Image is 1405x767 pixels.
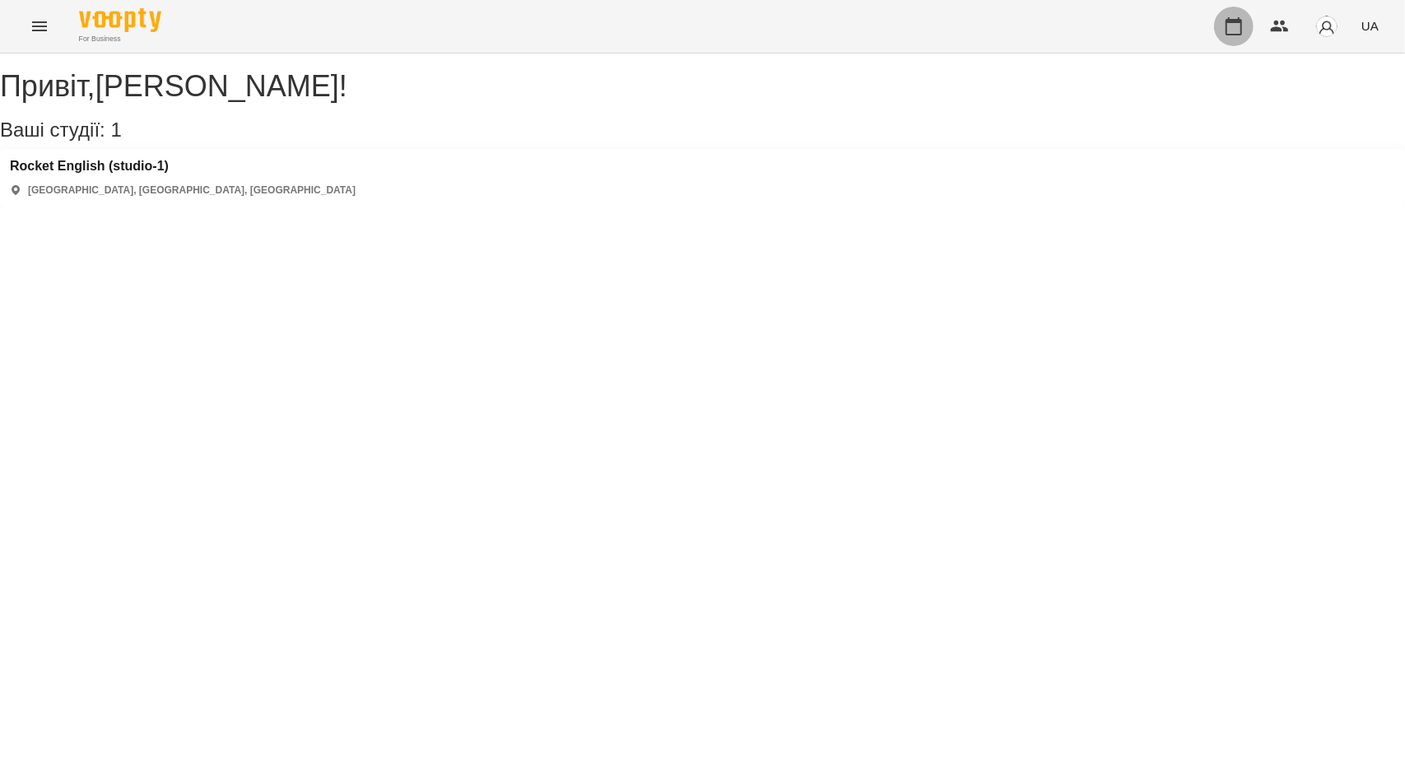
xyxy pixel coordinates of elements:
span: UA [1361,17,1379,35]
button: UA [1355,11,1385,41]
span: For Business [79,34,161,44]
p: [GEOGRAPHIC_DATA], [GEOGRAPHIC_DATA], [GEOGRAPHIC_DATA] [28,184,356,198]
img: Voopty Logo [79,8,161,32]
img: avatar_s.png [1315,15,1338,38]
a: Rocket English (studio-1) [10,159,356,174]
span: 1 [110,119,121,141]
button: Menu [20,7,59,46]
